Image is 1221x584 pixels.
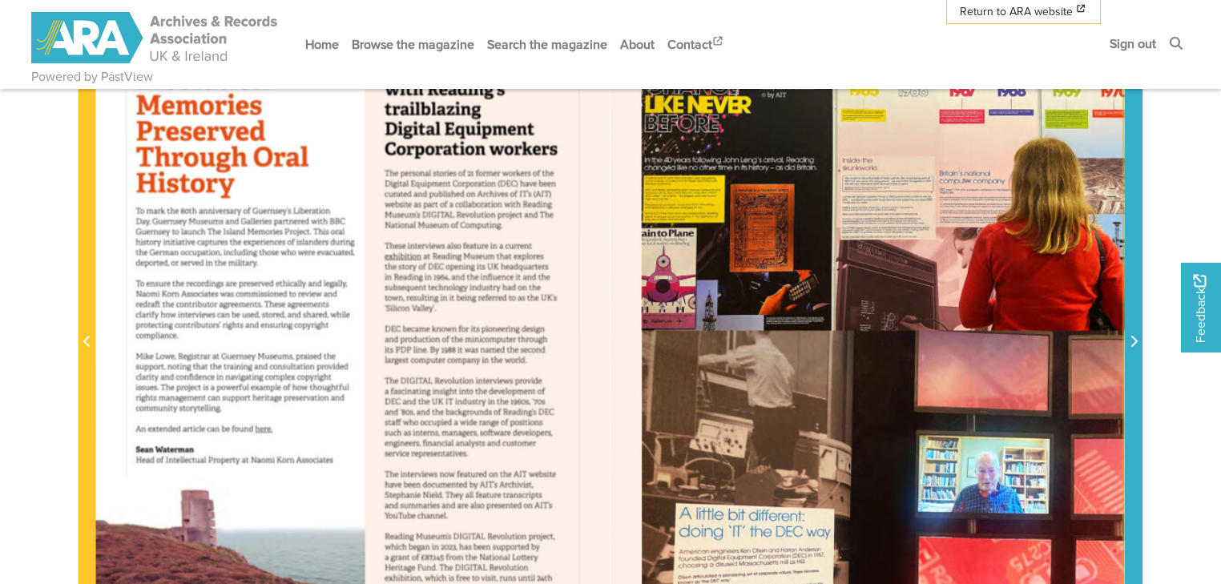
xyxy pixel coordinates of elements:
img: ARA - ARC Magazine | Powered by PastView [31,12,280,63]
a: Browse the magazine [345,23,481,66]
a: Home [299,23,345,66]
span: Feedback [1191,275,1210,343]
a: Would you like to provide feedback? [1181,263,1221,352]
a: Search the magazine [481,23,614,66]
span: Return to ARA website [960,3,1073,20]
a: About [614,23,661,66]
a: ARA - ARC Magazine | Powered by PastView logo [31,3,280,73]
a: Powered by PastView [31,67,153,87]
a: Sign out [1103,22,1163,65]
a: Contact [661,23,731,66]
